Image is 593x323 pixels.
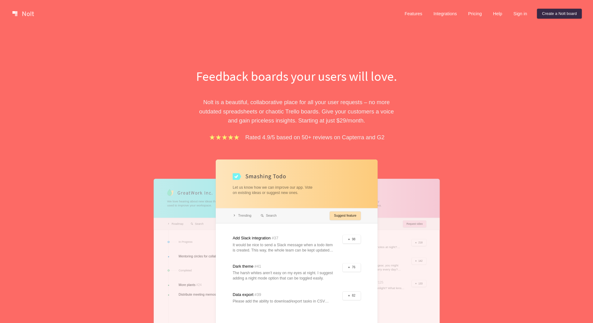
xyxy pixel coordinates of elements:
[537,9,582,19] a: Create a Nolt board
[463,9,487,19] a: Pricing
[189,67,404,85] h1: Feedback boards your users will love.
[245,133,384,142] p: Rated 4.9/5 based on 50+ reviews on Capterra and G2
[508,9,532,19] a: Sign in
[400,9,427,19] a: Features
[488,9,507,19] a: Help
[428,9,462,19] a: Integrations
[209,134,240,141] img: stars.b067e34983.png
[189,98,404,125] p: Nolt is a beautiful, collaborative place for all your user requests – no more outdated spreadshee...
